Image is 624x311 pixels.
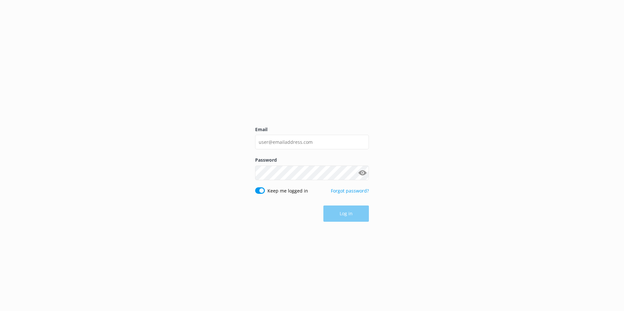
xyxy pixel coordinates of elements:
a: Forgot password? [331,188,369,194]
label: Email [255,126,369,133]
label: Password [255,156,369,164]
label: Keep me logged in [267,187,308,194]
input: user@emailaddress.com [255,135,369,149]
button: Show password [356,166,369,179]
